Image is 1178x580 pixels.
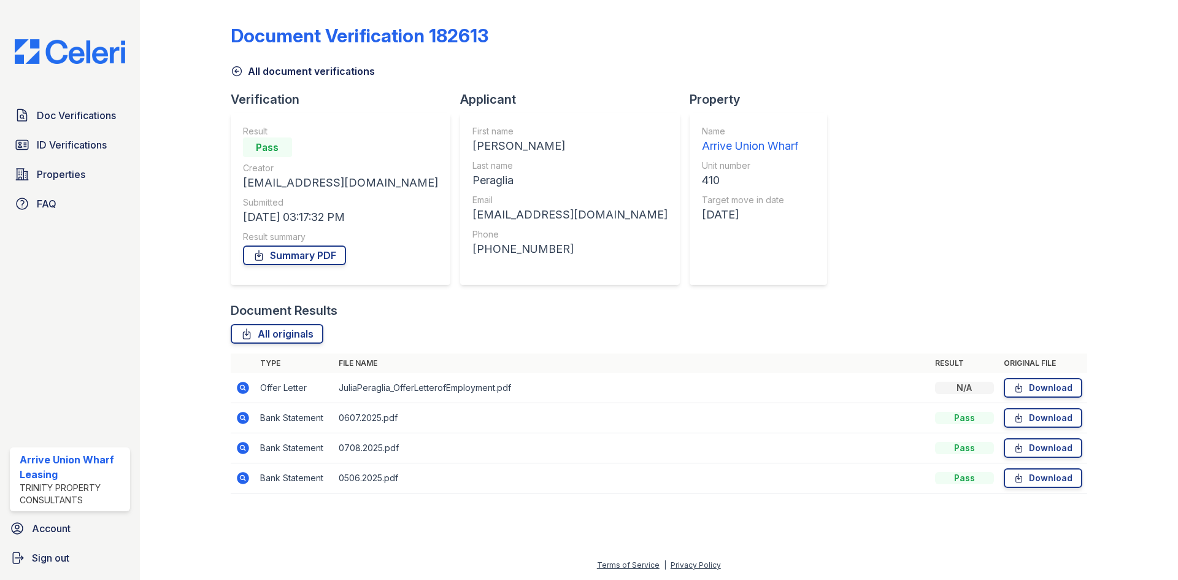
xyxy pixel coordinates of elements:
a: ID Verifications [10,133,130,157]
span: Sign out [32,551,69,565]
span: ID Verifications [37,137,107,152]
th: File name [334,354,930,373]
div: 410 [702,172,798,189]
div: [DATE] 03:17:32 PM [243,209,438,226]
div: [EMAIL_ADDRESS][DOMAIN_NAME] [243,174,438,191]
div: Document Results [231,302,337,319]
div: Trinity Property Consultants [20,482,125,506]
a: Name Arrive Union Wharf [702,125,798,155]
a: Doc Verifications [10,103,130,128]
td: Offer Letter [255,373,334,403]
div: Result summary [243,231,438,243]
a: All document verifications [231,64,375,79]
div: Arrive Union Wharf Leasing [20,452,125,482]
div: Result [243,125,438,137]
a: Properties [10,162,130,187]
th: Original file [999,354,1087,373]
div: Target move in date [702,194,798,206]
a: Download [1004,378,1082,398]
div: Phone [472,228,668,241]
a: Account [5,516,135,541]
div: [DATE] [702,206,798,223]
div: N/A [935,382,994,394]
div: Pass [935,442,994,454]
td: 0708.2025.pdf [334,433,930,463]
span: Account [32,521,71,536]
div: Applicant [460,91,690,108]
img: CE_Logo_Blue-a8612792a0a2168367f1c8372b55b34899dd931a85d93a1a3d3e32e68fde9ad4.png [5,39,135,64]
th: Type [255,354,334,373]
div: Creator [243,162,438,174]
span: FAQ [37,196,56,211]
div: Pass [935,472,994,484]
div: Submitted [243,196,438,209]
td: Bank Statement [255,463,334,493]
div: Email [472,194,668,206]
div: Pass [935,412,994,424]
div: Unit number [702,160,798,172]
div: Name [702,125,798,137]
a: Privacy Policy [671,560,721,570]
a: FAQ [10,191,130,216]
span: Doc Verifications [37,108,116,123]
a: All originals [231,324,323,344]
td: Bank Statement [255,433,334,463]
a: Download [1004,468,1082,488]
div: Last name [472,160,668,172]
a: Download [1004,408,1082,428]
th: Result [930,354,999,373]
div: Verification [231,91,460,108]
div: Property [690,91,837,108]
td: 0506.2025.pdf [334,463,930,493]
td: Bank Statement [255,403,334,433]
div: Peraglia [472,172,668,189]
a: Summary PDF [243,246,346,265]
div: [PHONE_NUMBER] [472,241,668,258]
div: First name [472,125,668,137]
a: Sign out [5,546,135,570]
td: 0607.2025.pdf [334,403,930,433]
div: Arrive Union Wharf [702,137,798,155]
div: Document Verification 182613 [231,25,488,47]
div: Pass [243,137,292,157]
a: Download [1004,438,1082,458]
span: Properties [37,167,85,182]
div: [PERSON_NAME] [472,137,668,155]
div: [EMAIL_ADDRESS][DOMAIN_NAME] [472,206,668,223]
div: | [664,560,666,570]
a: Terms of Service [597,560,660,570]
td: JuliaPeraglia_OfferLetterofEmployment.pdf [334,373,930,403]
